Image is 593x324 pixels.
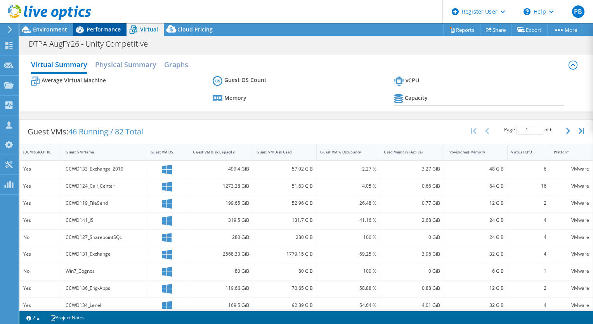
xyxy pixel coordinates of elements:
[447,284,504,293] div: 12 GiB
[320,182,376,190] div: 4.05 %
[554,165,589,173] div: VMware
[193,216,249,225] div: 319.5 GiB
[384,267,440,275] div: 0 GiB
[87,26,121,33] span: Performance
[66,182,143,190] div: CCWD124_Call_Center
[320,267,376,275] div: 100 %
[447,150,494,155] div: Provisioned Memory
[320,284,376,293] div: 58.88 %
[23,199,58,207] div: Yes
[23,267,58,275] div: No
[66,216,143,225] div: CCWD141_IS
[447,250,504,258] div: 32 GiB
[511,165,546,173] div: 6
[384,199,440,207] div: 0.77 GiB
[384,284,440,293] div: 0.88 GiB
[257,284,313,293] div: 70.65 GiB
[257,165,313,173] div: 57.92 GiB
[23,284,58,293] div: Yes
[45,313,90,322] a: Project Notes
[66,250,143,258] div: CCWD131_Exchange
[447,199,504,207] div: 12 GiB
[550,126,553,133] span: 6
[320,250,376,258] div: 69.25 %
[320,216,376,225] div: 41.16 %
[554,250,589,258] div: VMware
[516,125,543,135] input: jump to page
[547,24,583,36] a: More
[23,165,58,173] div: Yes
[257,250,313,258] div: 1779.15 GiB
[23,216,58,225] div: Yes
[193,233,249,242] div: 280 GiB
[320,233,376,242] div: 100 %
[23,182,58,190] div: Yes
[554,301,589,310] div: VMware
[257,233,313,242] div: 280 GiB
[257,150,303,155] div: Guest VM Disk Used
[193,250,249,258] div: 2568.33 GiB
[406,77,419,84] b: vCPU
[66,301,143,310] div: CCWD134_Lenel
[257,301,313,310] div: 92.89 GiB
[572,5,584,18] span: PB
[20,120,151,144] div: Guest VMs:
[443,24,480,36] a: Reports
[511,301,546,310] div: 4
[447,233,504,242] div: 24 GiB
[554,216,589,225] div: VMware
[447,165,504,173] div: 48 GiB
[511,216,546,225] div: 4
[447,301,504,310] div: 32 GiB
[23,301,58,310] div: Yes
[504,125,553,135] span: Page of
[511,250,546,258] div: 4
[66,165,143,173] div: CCWD133_Exchange_2019
[447,182,504,190] div: 64 GiB
[384,233,440,242] div: 0 GiB
[554,233,589,242] div: VMware
[511,267,546,275] div: 1
[384,250,440,258] div: 3.96 GiB
[447,216,504,225] div: 24 GiB
[554,199,589,207] div: VMware
[405,94,428,102] b: Capacity
[66,150,134,155] div: Guest VM Name
[193,182,249,190] div: 1273.38 GiB
[23,233,58,242] div: No
[151,150,176,155] div: Guest VM OS
[257,216,313,225] div: 131.7 GiB
[66,233,143,242] div: CCWD127_SharepointSQL
[42,77,106,84] b: Average Virtual Machine
[447,267,504,275] div: 6 GiB
[320,165,376,173] div: 2.27 %
[224,76,267,84] b: Guest OS Count
[257,182,313,190] div: 51.63 GiB
[554,284,589,293] div: VMware
[257,199,313,207] div: 52.96 GiB
[21,313,45,322] a: 2
[554,267,589,275] div: VMware
[320,199,376,207] div: 26.48 %
[193,284,249,293] div: 119.66 GiB
[224,94,246,102] b: Memory
[511,233,546,242] div: 4
[512,24,548,36] a: Export
[66,199,143,207] div: CCWD119_FileSend
[177,26,213,33] span: Cloud Pricing
[480,24,512,36] a: Share
[511,199,546,207] div: 2
[140,26,158,33] span: Virtual
[384,182,440,190] div: 0.66 GiB
[511,150,537,155] div: Virtual CPU
[384,301,440,310] div: 4.01 GiB
[511,182,546,190] div: 16
[25,40,160,48] h1: DTPA AugFY26 - Unity Competitive
[554,150,580,155] div: Platform
[31,57,87,74] h2: Virtual Summary
[23,250,58,258] div: Yes
[384,165,440,173] div: 3.27 GiB
[384,150,431,155] div: Used Memory (Active)
[384,216,440,225] div: 2.68 GiB
[193,150,240,155] div: Guest VM Disk Capacity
